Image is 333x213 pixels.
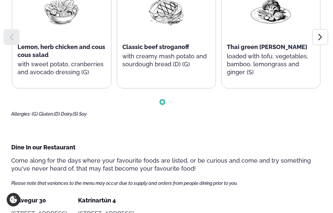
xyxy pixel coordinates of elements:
p: loaded with tofu, vegetables, bamboo, lemongrass and ginger (S) [227,52,315,76]
p: with creamy mash potato and sourdough bread (D) (G) [122,52,210,68]
span: Please note that variances to the menu may occur due to supply and orders from people dining prio... [11,181,238,186]
span: (G) Gluten, [32,111,54,117]
span: Classic beef stroganoff [122,43,189,50]
span: Go to slide 2 [169,101,172,103]
span: (S) Soy [73,111,87,117]
div: Katrínartún 4 [78,196,137,204]
p: with sweet potato, cranberries and avocado dressing (G) [18,60,105,76]
span: Go to slide 1 [161,101,164,103]
span: Thai green [PERSON_NAME] [227,43,307,50]
span: Allergies: [11,111,31,117]
span: (D) Dairy, [54,111,73,117]
span: Dine In our Restaurant [11,144,75,151]
span: Come along for the days where your favourite foods are listed, or be curious and come and try som... [11,157,311,172]
div: Dalvegur 30 [11,196,70,204]
span: Lemon, herb chicken and cous cous salad [18,43,105,58]
a: Cookie settings [7,193,20,206]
